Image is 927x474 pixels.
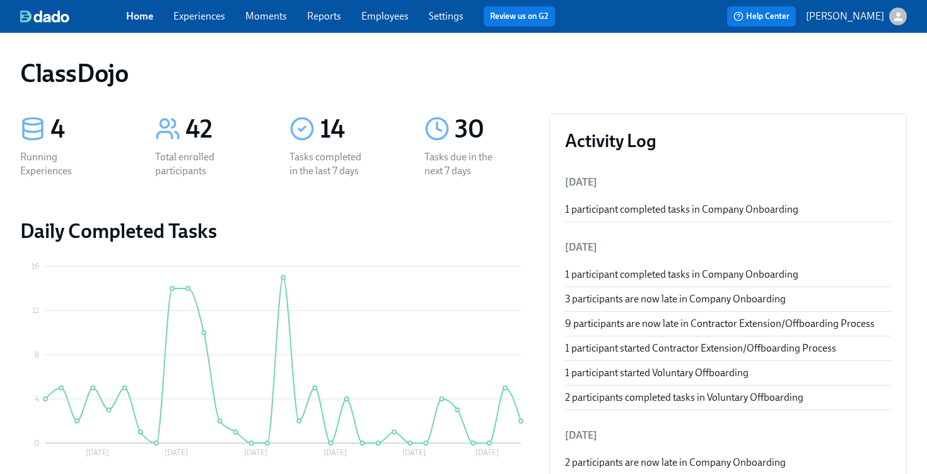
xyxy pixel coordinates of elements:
[32,306,39,315] tspan: 12
[455,114,529,145] div: 30
[565,268,891,281] div: 1 participant completed tasks in Company Onboarding
[173,10,225,22] a: Experiences
[565,317,891,331] div: 9 participants are now late in Contractor Extension/Offboarding Process
[565,456,891,470] div: 2 participants are now late in Company Onboarding
[565,203,891,216] div: 1 participant completed tasks in Company Onboarding
[20,150,101,178] div: Running Experiences
[165,448,188,457] tspan: [DATE]
[86,448,109,457] tspan: [DATE]
[402,448,426,457] tspan: [DATE]
[34,439,39,447] tspan: 0
[245,10,287,22] a: Moments
[565,420,891,451] li: [DATE]
[429,10,463,22] a: Settings
[50,114,125,145] div: 4
[361,10,409,22] a: Employees
[565,176,597,188] span: [DATE]
[244,448,267,457] tspan: [DATE]
[565,366,891,380] div: 1 participant started Voluntary Offboarding
[565,232,891,263] li: [DATE]
[565,129,891,152] h3: Activity Log
[727,6,796,27] button: Help Center
[324,448,347,457] tspan: [DATE]
[20,218,529,244] h2: Daily Completed Tasks
[806,8,907,25] button: [PERSON_NAME]
[307,10,341,22] a: Reports
[484,6,555,27] button: Review us on G2
[475,448,499,457] tspan: [DATE]
[565,292,891,306] div: 3 participants are now late in Company Onboarding
[35,350,39,359] tspan: 8
[20,58,128,88] h1: ClassDojo
[126,10,153,22] a: Home
[289,150,370,178] div: Tasks completed in the last 7 days
[20,10,69,23] img: dado
[490,10,549,23] a: Review us on G2
[320,114,394,145] div: 14
[20,10,126,23] a: dado
[155,150,236,178] div: Total enrolled participants
[806,9,884,23] p: [PERSON_NAME]
[424,150,505,178] div: Tasks due in the next 7 days
[565,391,891,405] div: 2 participants completed tasks in Voluntary Offboarding
[565,341,891,355] div: 1 participant started Contractor Extension/Offboarding Process
[32,262,39,271] tspan: 16
[35,394,39,403] tspan: 4
[733,10,790,23] span: Help Center
[185,114,260,145] div: 42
